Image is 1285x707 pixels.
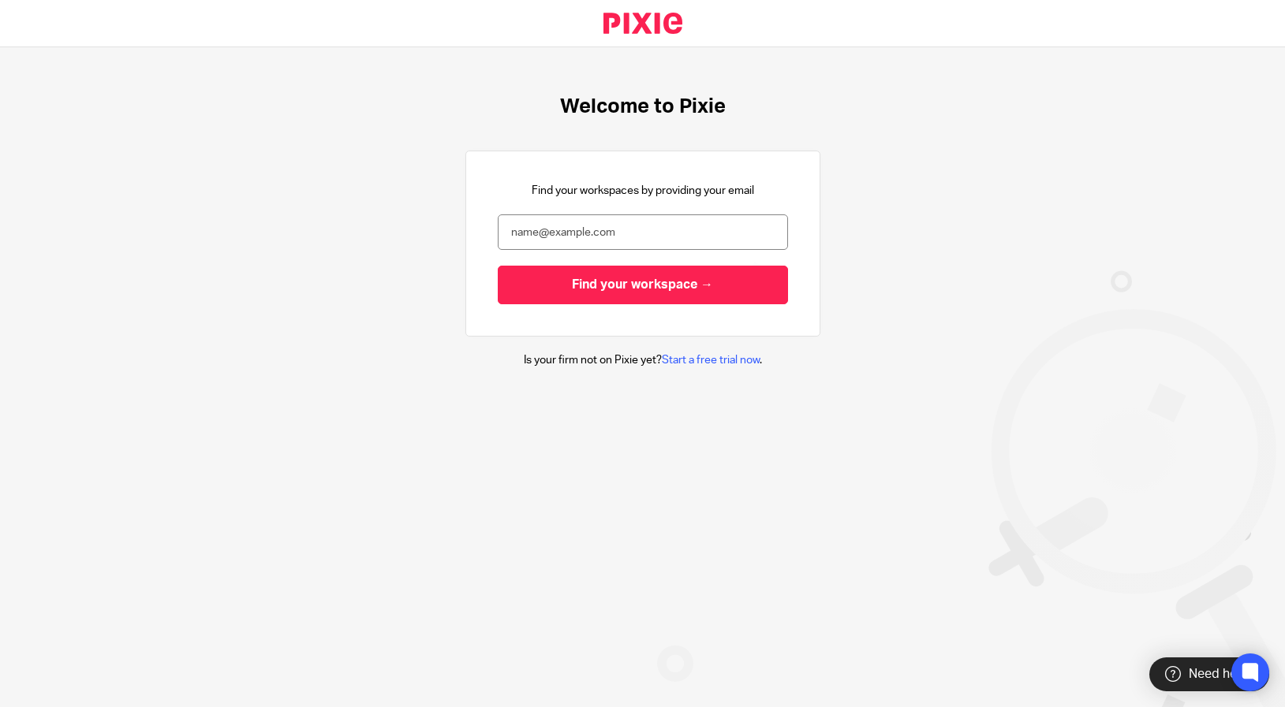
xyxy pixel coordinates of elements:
[560,95,726,119] h1: Welcome to Pixie
[524,352,762,368] p: Is your firm not on Pixie yet? .
[662,355,760,366] a: Start a free trial now
[498,214,788,250] input: name@example.com
[498,266,788,304] input: Find your workspace →
[532,183,754,199] p: Find your workspaces by providing your email
[1149,657,1269,691] div: Need help?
